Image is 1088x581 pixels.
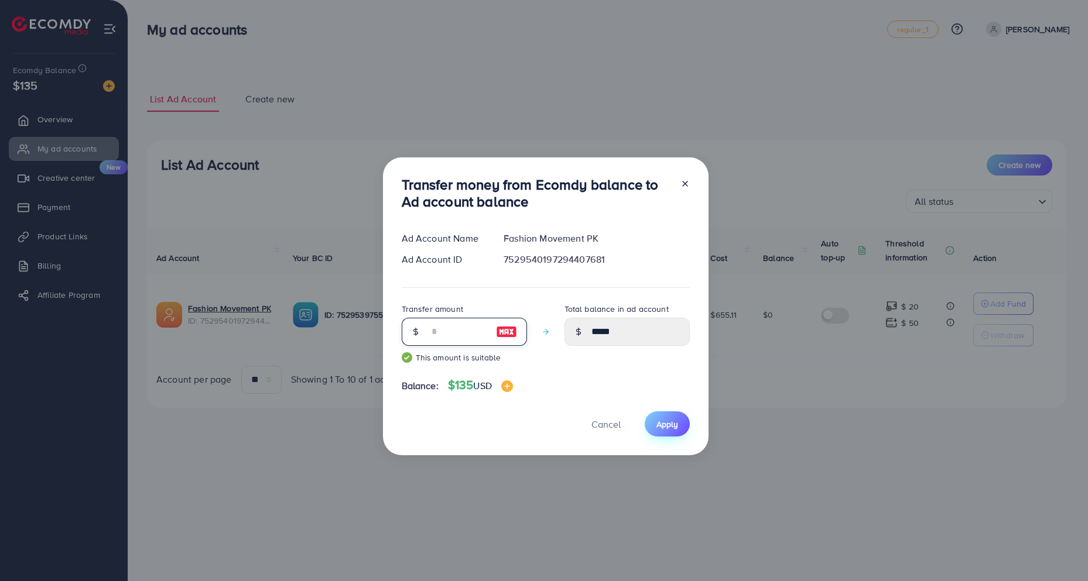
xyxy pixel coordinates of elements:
div: Ad Account ID [392,253,495,266]
button: Cancel [577,411,635,436]
iframe: Chat [1038,528,1079,572]
img: image [501,380,513,392]
span: Balance: [402,379,439,393]
label: Transfer amount [402,303,463,315]
div: Ad Account Name [392,232,495,245]
div: 7529540197294407681 [494,253,699,266]
span: USD [473,379,491,392]
div: Fashion Movement PK [494,232,699,245]
span: Cancel [591,418,621,431]
span: Apply [656,418,678,430]
button: Apply [645,411,690,436]
small: This amount is suitable [402,352,527,363]
img: guide [402,352,412,363]
label: Total balance in ad account [564,303,669,315]
img: image [496,325,517,339]
h3: Transfer money from Ecomdy balance to Ad account balance [402,176,671,210]
h4: $135 [448,378,513,393]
